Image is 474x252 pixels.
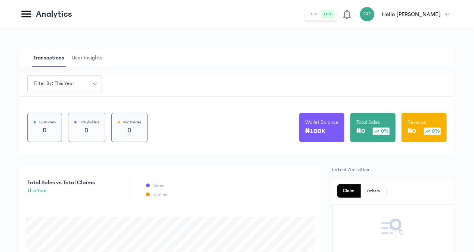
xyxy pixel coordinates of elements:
[32,49,70,67] button: Transactions
[39,119,56,125] p: Customers
[382,10,441,19] p: Hello [PERSON_NAME]
[154,191,167,197] p: Claims
[360,7,454,22] button: COHello [PERSON_NAME]
[337,184,361,198] button: Claim
[356,126,365,136] p: ₦0
[408,126,416,136] p: ₦0
[154,182,164,188] p: Sales
[306,10,321,19] button: test
[373,127,390,135] div: 0%
[360,7,375,22] div: CO
[305,126,325,136] p: ₦100K
[29,80,79,87] span: Filter by: this year
[27,187,95,195] p: this year
[36,8,72,20] p: Analytics
[34,125,56,136] p: 0
[118,125,141,136] p: 0
[70,49,104,67] span: User Insights
[332,166,455,173] p: Latest Activities
[305,119,338,126] p: Wallet Balance
[361,184,386,198] button: Others
[321,10,335,19] button: live
[74,125,99,136] p: 0
[70,49,109,67] button: User Insights
[424,127,441,135] div: 0%
[123,119,141,125] p: Sold Policies
[27,75,102,92] button: Filter by: this year
[356,119,380,126] p: Total Sales
[27,178,95,187] p: Total Sales vs Total Claims
[32,49,66,67] span: Transactions
[80,119,99,125] p: Policyholders
[408,119,426,126] p: Revenue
